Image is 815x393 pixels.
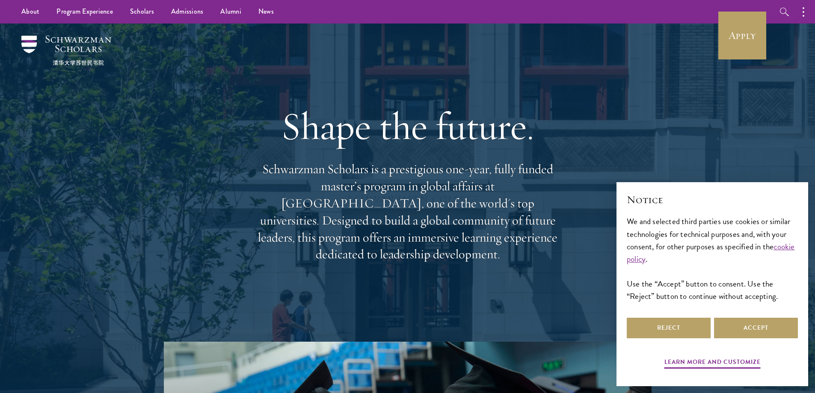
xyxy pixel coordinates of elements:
[254,102,562,150] h1: Shape the future.
[714,318,798,338] button: Accept
[254,161,562,263] p: Schwarzman Scholars is a prestigious one-year, fully funded master’s program in global affairs at...
[627,240,795,265] a: cookie policy
[664,357,761,370] button: Learn more and customize
[21,35,111,65] img: Schwarzman Scholars
[627,318,711,338] button: Reject
[627,215,798,302] div: We and selected third parties use cookies or similar technologies for technical purposes and, wit...
[627,192,798,207] h2: Notice
[718,12,766,59] a: Apply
